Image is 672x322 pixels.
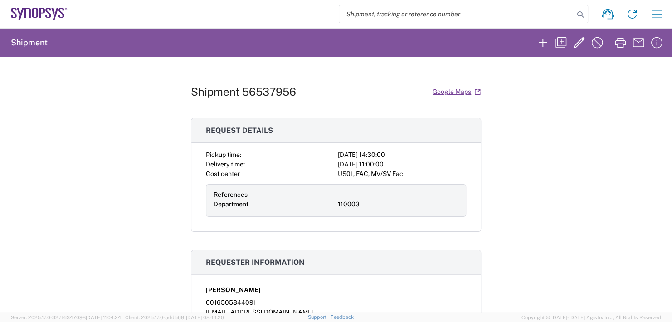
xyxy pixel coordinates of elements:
span: Request details [206,126,273,135]
div: US01, FAC, MV/SV Fac [338,169,466,179]
a: Google Maps [432,84,481,100]
div: 0016505844091 [206,298,466,307]
span: [PERSON_NAME] [206,285,261,295]
span: References [214,191,248,198]
span: [DATE] 08:44:20 [186,315,224,320]
span: Delivery time: [206,161,245,168]
div: [EMAIL_ADDRESS][DOMAIN_NAME] [206,307,466,317]
div: [DATE] 14:30:00 [338,150,466,160]
span: Cost center [206,170,240,177]
span: Requester information [206,258,305,267]
h1: Shipment 56537956 [191,85,296,98]
div: 110003 [338,200,458,209]
span: Pickup time: [206,151,241,158]
span: [DATE] 11:04:24 [86,315,121,320]
a: Support [308,314,331,320]
span: Copyright © [DATE]-[DATE] Agistix Inc., All Rights Reserved [521,313,661,322]
h2: Shipment [11,37,48,48]
input: Shipment, tracking or reference number [339,5,574,23]
div: [DATE] 11:00:00 [338,160,466,169]
span: Server: 2025.17.0-327f6347098 [11,315,121,320]
a: Feedback [331,314,354,320]
span: Client: 2025.17.0-5dd568f [125,315,224,320]
div: Department [214,200,334,209]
